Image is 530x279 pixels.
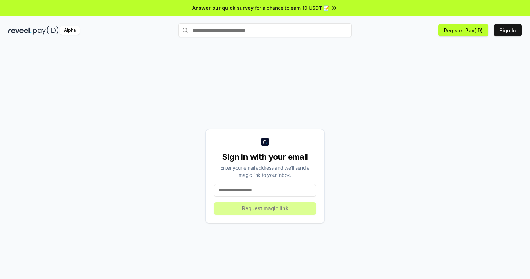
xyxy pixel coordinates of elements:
img: logo_small [261,138,269,146]
button: Sign In [494,24,522,36]
img: reveel_dark [8,26,32,35]
button: Register Pay(ID) [438,24,488,36]
img: pay_id [33,26,59,35]
div: Enter your email address and we’ll send a magic link to your inbox. [214,164,316,179]
span: Answer our quick survey [192,4,254,11]
span: for a chance to earn 10 USDT 📝 [255,4,329,11]
div: Sign in with your email [214,151,316,163]
div: Alpha [60,26,80,35]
